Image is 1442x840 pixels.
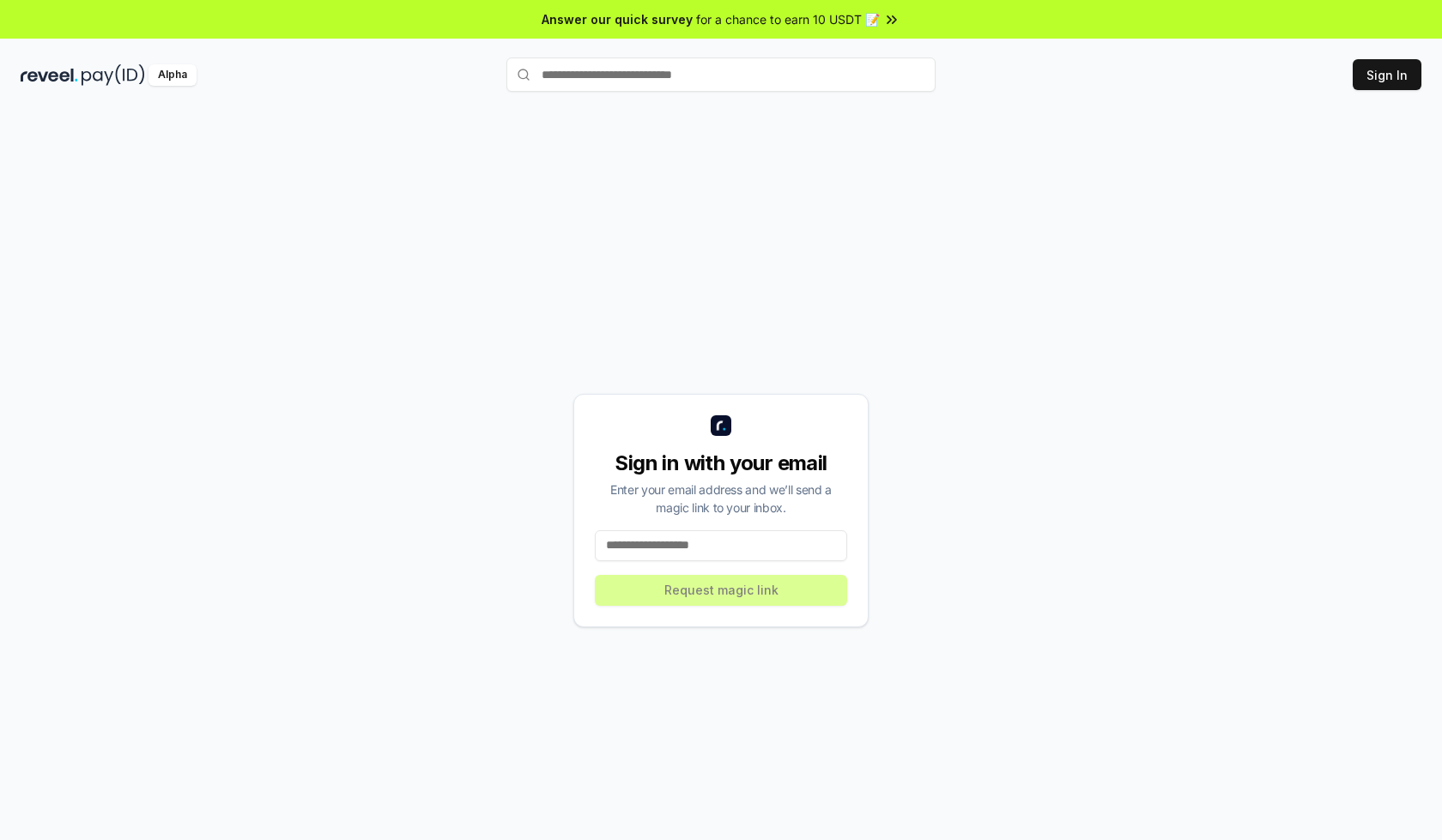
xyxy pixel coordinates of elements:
[595,480,847,517] div: Enter your email address and we’ll send a magic link to your inbox.
[595,450,847,477] div: Sign in with your email
[696,10,880,28] span: for a chance to earn 10 USDT 📝
[21,64,78,86] img: reveel_dark
[1353,59,1421,90] button: Sign In
[82,64,145,86] img: pay_id
[711,415,731,436] img: logo_small
[148,64,197,86] div: Alpha
[542,10,693,28] span: Answer our quick survey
